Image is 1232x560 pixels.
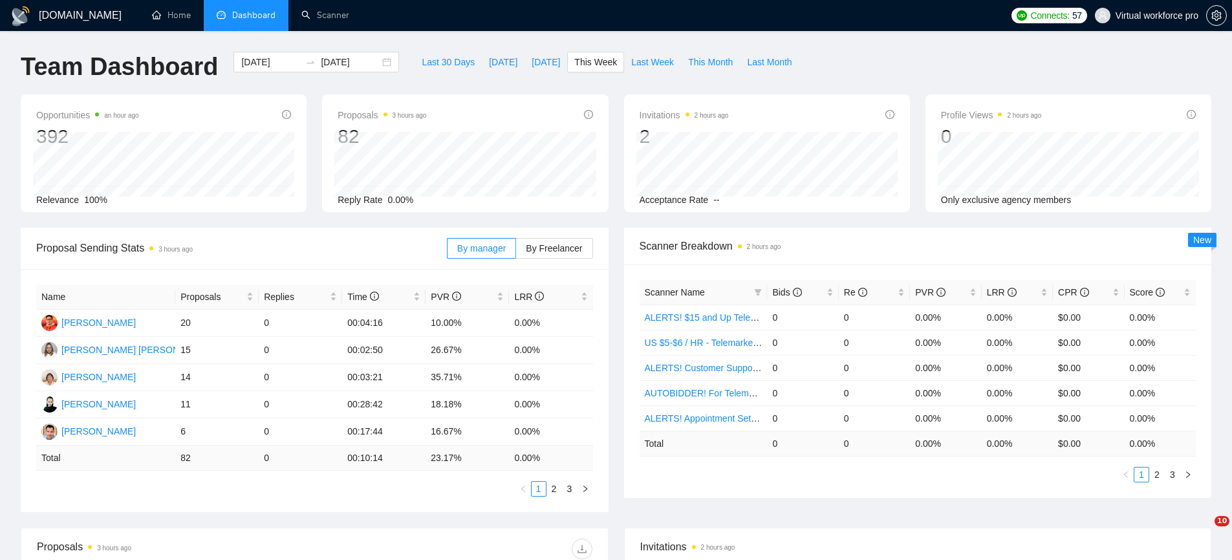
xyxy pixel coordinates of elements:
[1149,467,1165,482] li: 2
[41,369,58,385] img: JA
[987,287,1017,297] span: LRR
[61,397,136,411] div: [PERSON_NAME]
[1180,467,1196,482] li: Next Page
[572,539,592,559] button: download
[175,446,259,471] td: 82
[515,481,531,497] li: Previous Page
[567,52,624,72] button: This Week
[645,363,779,373] a: ALERTS! Customer Support USA
[514,292,544,302] span: LRR
[910,305,981,330] td: 0.00%
[61,343,213,357] div: [PERSON_NAME] [PERSON_NAME]
[41,344,213,354] a: CR[PERSON_NAME] [PERSON_NAME]
[767,355,838,380] td: 0
[342,391,426,418] td: 00:28:42
[910,380,981,405] td: 0.00%
[839,355,910,380] td: 0
[982,405,1053,431] td: 0.00%
[1207,10,1226,21] span: setting
[1098,11,1107,20] span: user
[1165,467,1180,482] li: 3
[1215,516,1229,526] span: 10
[321,55,380,69] input: End date
[562,481,578,497] li: 3
[264,290,327,304] span: Replies
[36,446,175,471] td: Total
[422,55,475,69] span: Last 30 Days
[1007,112,1041,119] time: 2 hours ago
[1134,467,1149,482] li: 1
[515,481,531,497] button: left
[767,431,838,456] td: 0
[524,52,567,72] button: [DATE]
[1165,468,1180,482] a: 3
[426,418,509,446] td: 16.67%
[839,380,910,405] td: 0
[1188,516,1219,547] iframe: Intercom live chat
[793,288,802,297] span: info-circle
[21,52,218,82] h1: Team Dashboard
[1053,330,1124,355] td: $0.00
[431,292,461,302] span: PVR
[509,446,592,471] td: 0.00 %
[936,288,946,297] span: info-circle
[370,292,379,301] span: info-circle
[640,195,709,205] span: Acceptance Rate
[452,292,461,301] span: info-circle
[701,544,735,551] time: 2 hours ago
[426,337,509,364] td: 26.67%
[41,398,136,409] a: JR[PERSON_NAME]
[1125,431,1196,456] td: 0.00 %
[578,481,593,497] li: Next Page
[232,10,276,21] span: Dashboard
[259,391,342,418] td: 0
[342,310,426,337] td: 00:04:16
[767,405,838,431] td: 0
[1125,380,1196,405] td: 0.00%
[1125,355,1196,380] td: 0.00%
[1122,471,1130,479] span: left
[259,337,342,364] td: 0
[175,391,259,418] td: 11
[259,285,342,310] th: Replies
[97,544,131,552] time: 3 hours ago
[1080,288,1089,297] span: info-circle
[457,243,506,253] span: By manager
[531,481,546,497] li: 1
[1130,287,1165,297] span: Score
[772,287,801,297] span: Bids
[509,337,592,364] td: 0.00%
[36,124,139,149] div: 392
[180,290,244,304] span: Proposals
[175,418,259,446] td: 6
[1053,355,1124,380] td: $0.00
[36,195,79,205] span: Relevance
[839,405,910,431] td: 0
[526,243,582,253] span: By Freelancer
[572,544,592,554] span: download
[1150,468,1164,482] a: 2
[489,55,517,69] span: [DATE]
[645,388,903,398] a: AUTOBIDDER! For Telemarketing in the [GEOGRAPHIC_DATA]
[844,287,867,297] span: Re
[1008,288,1017,297] span: info-circle
[388,195,414,205] span: 0.00%
[581,485,589,493] span: right
[751,283,764,302] span: filter
[754,288,762,296] span: filter
[41,315,58,331] img: KM
[532,482,546,496] a: 1
[301,10,349,21] a: searchScanner
[36,285,175,310] th: Name
[342,418,426,446] td: 00:17:44
[574,55,617,69] span: This Week
[982,305,1053,330] td: 0.00%
[858,288,867,297] span: info-circle
[338,195,382,205] span: Reply Rate
[259,364,342,391] td: 0
[1125,305,1196,330] td: 0.00%
[305,57,316,67] span: to
[1017,10,1027,21] img: upwork-logo.png
[1118,467,1134,482] button: left
[175,285,259,310] th: Proposals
